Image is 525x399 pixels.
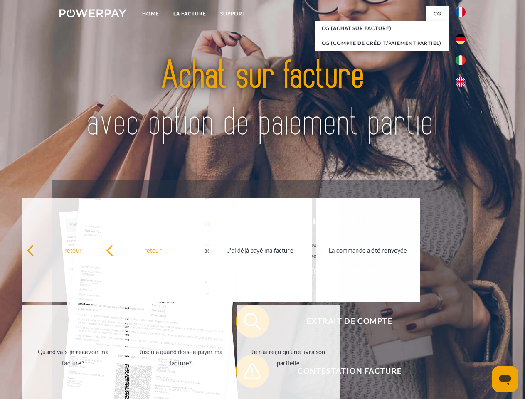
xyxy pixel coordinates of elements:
[166,6,213,21] a: LA FACTURE
[456,77,466,87] img: en
[315,36,449,51] a: CG (Compte de crédit/paiement partiel)
[456,55,466,65] img: it
[315,21,449,36] a: CG (achat sur facture)
[492,366,518,392] iframe: Bouton de lancement de la fenêtre de messagerie
[135,6,166,21] a: Home
[213,6,253,21] a: Support
[426,6,449,21] a: CG
[27,346,120,369] div: Quand vais-je recevoir ma facture?
[242,346,335,369] div: Je n'ai reçu qu'une livraison partielle
[456,34,466,44] img: de
[214,244,307,256] div: J'ai déjà payé ma facture
[248,305,451,338] span: Extrait de compte
[134,346,227,369] div: Jusqu'à quand dois-je payer ma facture?
[321,244,415,256] div: La commande a été renvoyée
[79,40,446,159] img: title-powerpay_fr.svg
[248,355,451,388] span: Contestation Facture
[456,7,466,17] img: fr
[59,9,126,17] img: logo-powerpay-white.svg
[27,244,120,256] div: retour
[106,244,200,256] div: retour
